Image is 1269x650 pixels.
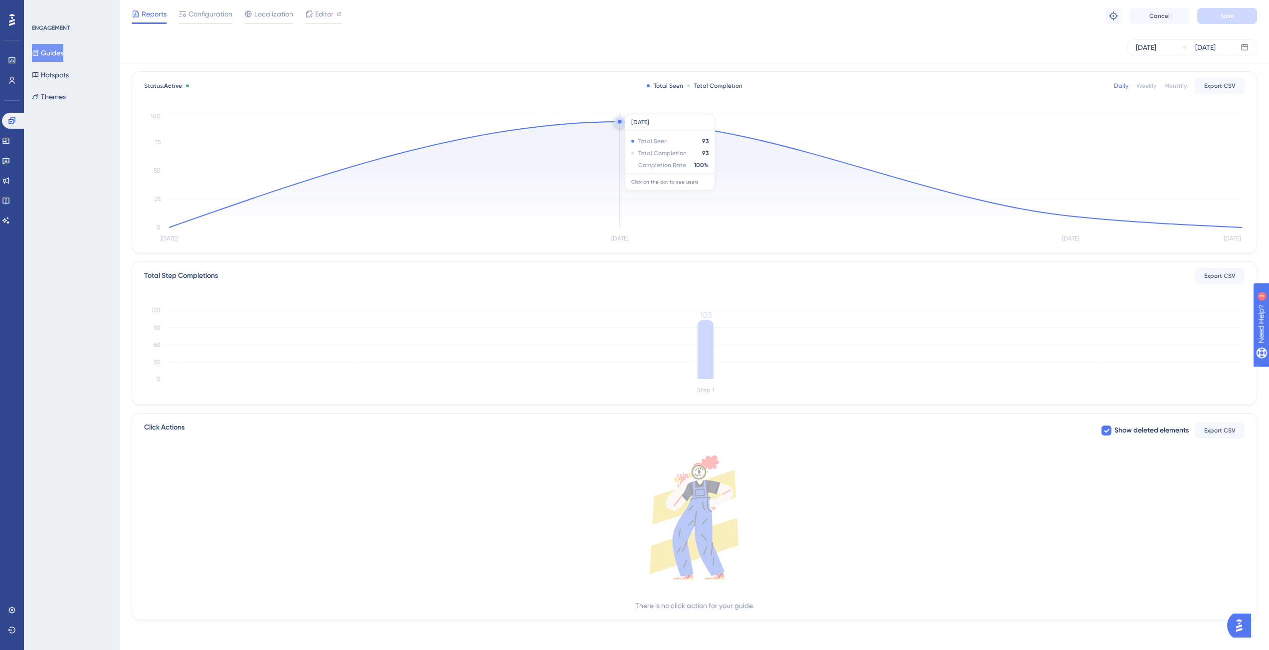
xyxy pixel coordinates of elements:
[142,8,167,20] span: Reports
[1149,12,1170,20] span: Cancel
[69,5,72,13] div: 3
[1136,41,1156,53] div: [DATE]
[1204,427,1236,434] span: Export CSV
[315,8,334,20] span: Editor
[32,24,70,32] div: ENGAGEMENT
[157,376,161,383] tspan: 0
[144,82,182,90] span: Status:
[1195,78,1245,94] button: Export CSV
[1195,423,1245,438] button: Export CSV
[1062,235,1079,242] tspan: [DATE]
[697,387,714,394] tspan: Step 1
[144,270,218,282] div: Total Step Completions
[1197,8,1257,24] button: Save
[647,82,683,90] div: Total Seen
[144,422,184,439] span: Click Actions
[1195,268,1245,284] button: Export CSV
[154,324,161,331] tspan: 90
[635,600,754,612] div: There is no click action for your guide.
[611,235,628,242] tspan: [DATE]
[164,82,182,89] span: Active
[254,8,293,20] span: Localization
[157,224,161,231] tspan: 0
[1204,272,1236,280] span: Export CSV
[32,44,63,62] button: Guides
[23,2,62,14] span: Need Help?
[152,307,161,314] tspan: 120
[32,66,69,84] button: Hotspots
[1136,82,1156,90] div: Weekly
[687,82,742,90] div: Total Completion
[188,8,232,20] span: Configuration
[161,235,178,242] tspan: [DATE]
[1227,611,1257,641] iframe: UserGuiding AI Assistant Launcher
[1204,82,1236,90] span: Export CSV
[1129,8,1189,24] button: Cancel
[1195,41,1216,53] div: [DATE]
[1224,235,1241,242] tspan: [DATE]
[1220,12,1234,20] span: Save
[1164,82,1187,90] div: Monthly
[154,167,161,174] tspan: 50
[154,359,161,366] tspan: 30
[1114,425,1189,436] span: Show deleted elements
[155,196,161,203] tspan: 25
[151,113,161,120] tspan: 100
[32,88,66,106] button: Themes
[155,139,161,146] tspan: 75
[154,341,161,348] tspan: 60
[700,310,712,320] tspan: 103
[1114,82,1128,90] div: Daily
